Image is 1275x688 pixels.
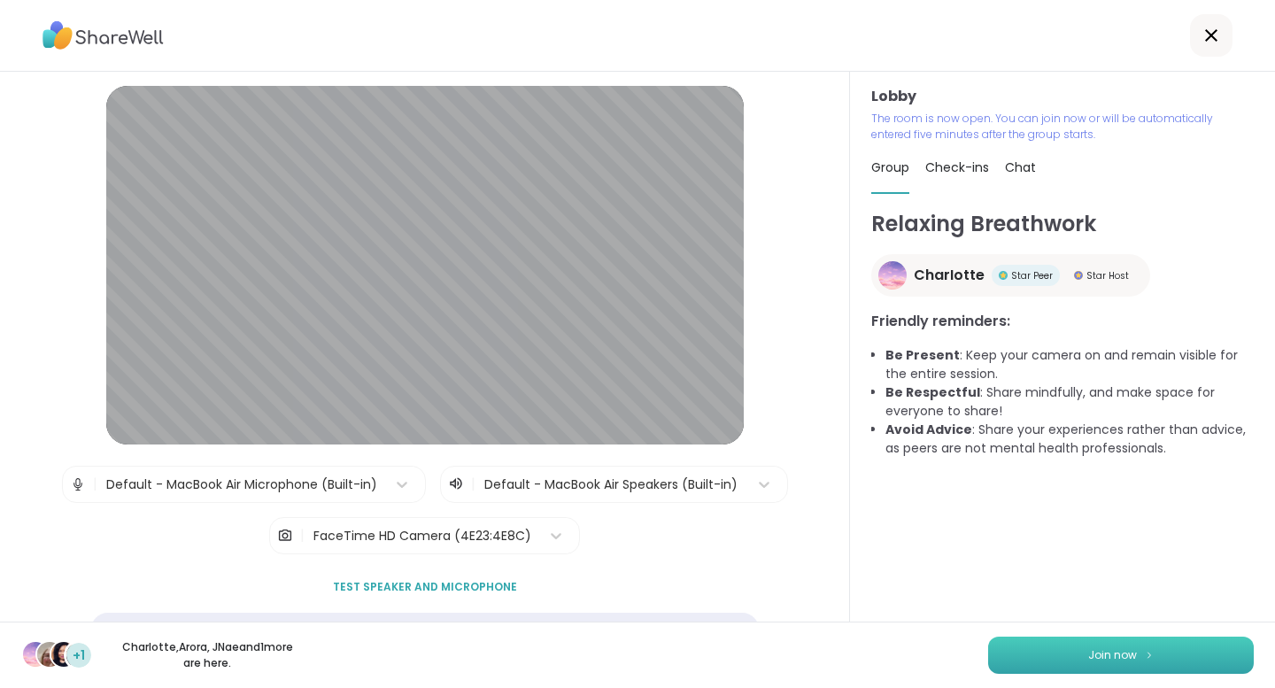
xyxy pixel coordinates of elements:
[51,642,76,667] img: JNae
[37,642,62,667] img: Arora
[106,475,377,494] div: Default - MacBook Air Microphone (Built-in)
[885,346,960,364] b: Be Present
[885,383,980,401] b: Be Respectful
[23,642,48,667] img: CharIotte
[300,518,305,553] span: |
[1086,269,1129,282] span: Star Host
[1088,647,1137,663] span: Join now
[277,518,293,553] img: Camera
[878,261,907,290] img: CharIotte
[914,265,985,286] span: CharIotte
[93,467,97,502] span: |
[1144,650,1155,660] img: ShareWell Logomark
[326,568,524,606] button: Test speaker and microphone
[1005,158,1036,176] span: Chat
[988,637,1254,674] button: Join now
[871,158,909,176] span: Group
[70,467,86,502] img: Microphone
[871,311,1254,332] h3: Friendly reminders:
[42,15,164,56] img: ShareWell Logo
[885,346,1254,383] li: : Keep your camera on and remain visible for the entire session.
[871,208,1254,240] h1: Relaxing Breathwork
[91,613,759,645] div: 🎉 Chrome audio is fixed! If this is your first group, please restart your browser so audio works ...
[471,474,475,495] span: |
[108,639,306,671] p: CharIotte , Arora , JNae and 1 more are here.
[871,111,1254,143] p: The room is now open. You can join now or will be automatically entered five minutes after the gr...
[1011,269,1053,282] span: Star Peer
[925,158,989,176] span: Check-ins
[871,254,1150,297] a: CharIotteCharIotteStar PeerStar PeerStar HostStar Host
[333,579,517,595] span: Test speaker and microphone
[73,646,85,665] span: +1
[885,421,972,438] b: Avoid Advice
[999,271,1008,280] img: Star Peer
[885,383,1254,421] li: : Share mindfully, and make space for everyone to share!
[1074,271,1083,280] img: Star Host
[871,86,1254,107] h3: Lobby
[885,421,1254,458] li: : Share your experiences rather than advice, as peers are not mental health professionals.
[313,527,531,545] div: FaceTime HD Camera (4E23:4E8C)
